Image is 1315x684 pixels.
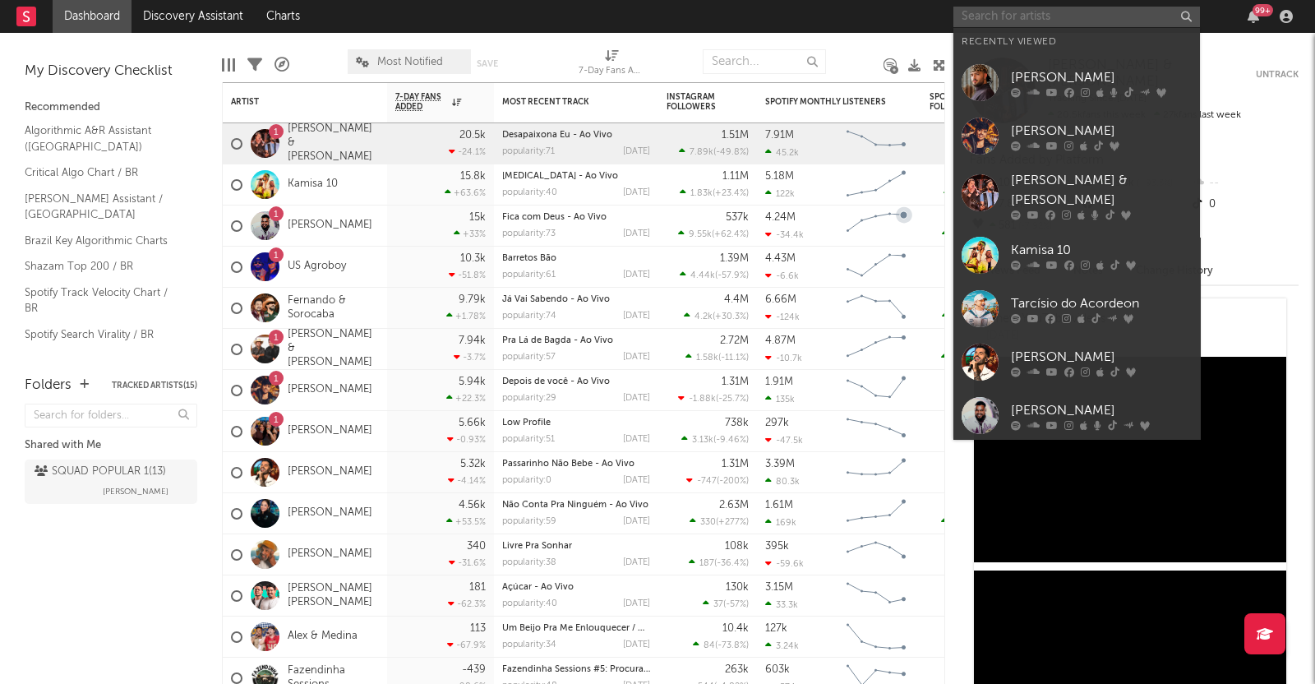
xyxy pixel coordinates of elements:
[35,462,166,482] div: SQUAD POPULAR 1 ( 13 )
[765,353,802,363] div: -10.7k
[721,354,746,363] span: -11.1 %
[694,312,713,321] span: 4.2k
[247,41,262,89] div: Filters
[722,130,749,141] div: 1.51M
[103,482,168,501] span: [PERSON_NAME]
[685,352,749,363] div: ( )
[470,623,486,634] div: 113
[502,172,650,181] div: Yasmin - Ao Vivo
[288,465,372,479] a: [PERSON_NAME]
[25,376,72,395] div: Folders
[222,41,235,89] div: Edit Columns
[962,32,1192,52] div: Recently Viewed
[623,599,650,608] div: [DATE]
[720,335,749,346] div: 2.72M
[502,476,551,485] div: popularity: 0
[288,294,379,322] a: Fernando & Sorocaba
[722,171,749,182] div: 1.11M
[689,395,716,404] span: -1.88k
[447,640,486,650] div: -67.9 %
[690,148,713,157] span: 7.89k
[765,188,795,199] div: 122k
[765,623,787,634] div: 127k
[839,206,913,247] svg: Chart title
[953,282,1200,335] a: Tarcísio do Acordeon
[288,383,372,397] a: [PERSON_NAME]
[681,434,749,445] div: ( )
[579,62,644,81] div: 7-Day Fans Added (7-Day Fans Added)
[502,665,657,674] a: Fazendinha Sessions #5: Procura-se
[502,501,650,510] div: Não Conta Pra Ninguém - Ao Vivo
[765,500,793,511] div: 1.61M
[1011,400,1192,420] div: [PERSON_NAME]
[930,92,987,112] div: Spotify Followers
[765,335,796,346] div: 4.87M
[446,393,486,404] div: +22.3 %
[449,270,486,280] div: -51.8 %
[1011,171,1192,210] div: [PERSON_NAME] & [PERSON_NAME]
[693,640,749,650] div: ( )
[288,122,379,164] a: [PERSON_NAME] & [PERSON_NAME]
[765,253,796,264] div: 4.43M
[459,335,486,346] div: 7.94k
[725,418,749,428] div: 738k
[502,254,650,263] div: Barretos Bão
[719,477,746,486] span: -200 %
[502,336,650,345] div: Pra Lá de Bagda - Ao Vivo
[690,271,715,280] span: 4.44k
[726,582,749,593] div: 130k
[25,164,181,182] a: Critical Algo Chart / BR
[502,640,556,649] div: popularity: 34
[288,548,372,562] a: [PERSON_NAME]
[722,377,749,387] div: 1.31M
[716,148,746,157] span: -49.8 %
[765,435,803,446] div: -47.5k
[839,493,913,534] svg: Chart title
[25,326,181,344] a: Spotify Search Virality / BR
[377,57,443,67] span: Most Notified
[700,518,716,527] span: 330
[502,542,572,551] a: Livre Pra Sonhar
[502,418,551,427] a: Low Profile
[502,97,625,107] div: Most Recent Track
[502,377,650,386] div: Depois de você - Ao Vivo
[704,641,715,650] span: 84
[446,516,486,527] div: +53.5 %
[448,475,486,486] div: -4.14 %
[25,436,197,455] div: Shared with Me
[502,418,650,427] div: Low Profile
[689,230,712,239] span: 9.55k
[288,582,379,610] a: [PERSON_NAME] [PERSON_NAME]
[623,394,650,403] div: [DATE]
[25,98,197,118] div: Recommended
[692,436,713,445] span: 3.13k
[502,131,650,140] div: Desapaixona Eu - Ao Vivo
[623,517,650,526] div: [DATE]
[839,164,913,206] svg: Chart title
[623,270,650,280] div: [DATE]
[765,459,795,469] div: 3.39M
[765,147,799,158] div: 45.2k
[25,232,181,250] a: Brazil Key Algorithmic Charts
[459,294,486,305] div: 9.79k
[460,171,486,182] div: 15.8k
[288,630,358,644] a: Alex & Medina
[1248,10,1259,23] button: 99+
[697,477,717,486] span: -747
[502,460,650,469] div: Passarinho Não Bebe - Ao Vivo
[684,311,749,321] div: ( )
[717,271,746,280] span: -57.9 %
[839,123,913,164] svg: Chart title
[502,312,556,321] div: popularity: 74
[502,394,556,403] div: popularity: 29
[446,311,486,321] div: +1.78 %
[502,213,607,222] a: Fica com Deus - Ao Vivo
[1256,58,1299,91] button: Untrack
[477,59,498,68] button: Save
[725,664,749,675] div: 263k
[449,146,486,157] div: -24.1 %
[953,163,1200,229] a: [PERSON_NAME] & [PERSON_NAME]
[502,583,574,592] a: Açúcar - Ao Vivo
[25,257,181,275] a: Shazam Top 200 / BR
[502,172,618,181] a: [MEDICAL_DATA] - Ao Vivo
